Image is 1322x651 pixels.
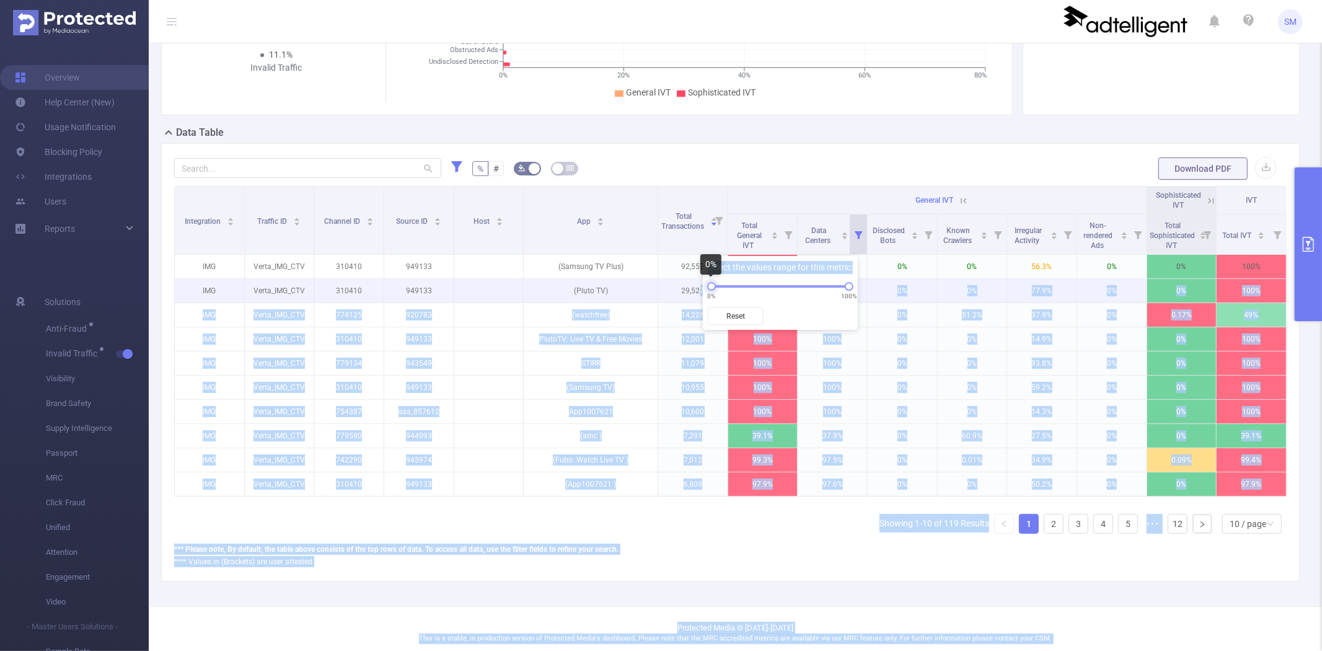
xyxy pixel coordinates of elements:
div: Sort [1258,230,1265,237]
span: Sophisticated IVT [1156,191,1201,210]
p: (Samsung TV) [524,376,658,399]
a: Usage Notification [15,115,116,139]
p: 0% [938,472,1007,496]
p: IMG [175,448,244,472]
i: Filter menu [1129,215,1147,254]
button: Download PDF [1158,157,1248,180]
p: 14.9% [1007,327,1077,351]
p: 0% [1147,400,1217,423]
span: Traffic ID [258,217,289,226]
p: 6,809 [658,472,728,496]
div: Sort [980,230,988,237]
p: Verta_IMG_CTV [245,400,314,423]
span: Data Centers [805,226,832,245]
p: Verta_IMG_CTV [245,255,314,278]
a: Blocking Policy [15,139,102,164]
p: 97.9% [1217,472,1286,496]
span: Non-rendered Ads [1083,221,1113,250]
p: 949133 [384,327,454,351]
p: 50.2% [1007,472,1077,496]
p: (watchfree) [524,303,658,327]
p: This is a stable, in production version of Protected Media's dashboard. Please note that the MRC ... [180,634,1291,644]
span: % [477,164,483,174]
p: 0% [938,400,1007,423]
p: 60.9% [938,424,1007,448]
p: (Samsung TV Plus) [524,255,658,278]
p: 14.3% [1007,400,1077,423]
span: Attention [46,540,149,565]
p: 100% [1217,279,1286,303]
p: 0% [1077,472,1147,496]
p: (Pluto TV) [524,279,658,303]
p: 0% [868,376,937,399]
p: 0% [1147,472,1217,496]
p: IMG [175,255,244,278]
div: Sort [911,230,919,237]
i: icon: caret-down [772,234,778,238]
span: Total Transactions [661,212,706,231]
div: Sort [771,230,778,237]
p: 0% [1147,376,1217,399]
i: Filter menu [780,215,797,254]
span: Video [46,590,149,614]
span: Disclosed Bots [873,226,905,245]
a: Integrations [15,164,92,189]
div: Invalid Traffic [228,61,325,74]
span: 11.1% [269,50,293,60]
p: 310410 [314,255,384,278]
div: Sort [1051,230,1058,237]
p: 0% [938,279,1007,303]
span: IVT [1246,196,1257,205]
p: 310410 [314,327,384,351]
span: Host [474,217,491,226]
a: Overview [15,65,80,90]
p: IMG [175,424,244,448]
span: General IVT [915,196,953,205]
i: icon: caret-down [366,221,373,224]
p: 310410 [314,376,384,399]
p: 7,291 [658,424,728,448]
p: 779134 [314,352,384,375]
i: icon: caret-up [981,230,988,234]
p: 0% [868,255,937,278]
p: 0% [1077,255,1147,278]
span: Visibility [46,366,149,391]
span: Channel ID [324,217,362,226]
i: icon: caret-up [911,230,918,234]
p: 0% [1077,424,1147,448]
i: icon: caret-up [496,216,503,219]
p: 945974 [384,448,454,472]
div: Sort [434,216,441,223]
p: 37.9% [798,424,867,448]
p: 0% [1147,255,1217,278]
span: # [493,164,499,174]
p: 49% [1217,303,1286,327]
i: icon: caret-up [434,216,441,219]
li: Next 5 Pages [1143,514,1163,534]
span: Sophisticated IVT [688,87,756,97]
i: Filter menu [1199,215,1216,254]
p: (amc ) [524,424,658,448]
p: Verta_IMG_CTV [245,352,314,375]
span: 100% [842,291,857,301]
span: Reports [45,224,75,234]
li: 1 [1019,514,1039,534]
p: 100% [798,376,867,399]
i: Filter menu [1269,215,1286,254]
p: IMG [175,303,244,327]
p: 0% [868,424,937,448]
a: Help Center (New) [15,90,115,115]
span: Source ID [396,217,430,226]
li: 4 [1093,514,1113,534]
p: 0% [1077,352,1147,375]
span: Brand Safety [46,391,149,416]
a: 1 [1020,515,1038,533]
p: App1007621 [524,400,658,423]
p: Verta_IMG_CTV [245,303,314,327]
span: Known Crawlers [943,226,974,245]
p: 949133 [384,376,454,399]
p: 14,226 [658,303,728,327]
a: 2 [1044,515,1063,533]
i: Filter menu [850,215,867,254]
p: IMG [175,400,244,423]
